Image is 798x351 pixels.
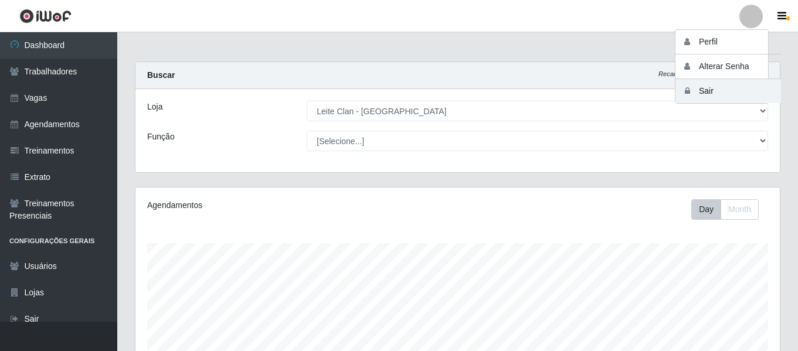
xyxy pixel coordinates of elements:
[675,54,781,79] button: Alterar Senha
[19,9,72,23] img: CoreUI Logo
[147,70,175,80] strong: Buscar
[721,199,759,220] button: Month
[147,199,396,212] div: Agendamentos
[675,30,781,54] button: Perfil
[147,131,175,143] label: Função
[691,199,721,220] button: Day
[691,199,768,220] div: Toolbar with button groups
[691,199,759,220] div: First group
[675,79,781,103] button: Sair
[147,101,162,113] label: Loja
[658,70,754,77] i: Recarregando em 28 segundos...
